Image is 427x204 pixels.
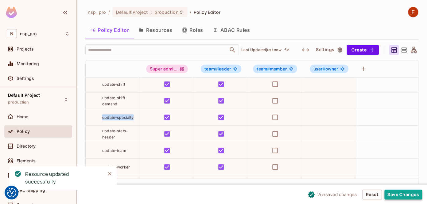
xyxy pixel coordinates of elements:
[228,46,237,54] button: Open
[408,7,418,17] img: Felipe Kharaba
[150,10,152,15] span: :
[102,178,132,189] span: update-worker-property
[17,158,36,163] span: Elements
[7,188,16,197] img: Revisit consent button
[146,65,188,73] div: Super admi...
[17,47,34,51] span: Projects
[88,9,106,15] span: the active workspace
[102,148,126,153] span: update-team
[313,66,325,71] span: user
[17,114,29,119] span: Home
[190,9,191,15] li: /
[102,129,128,139] span: update-stats-header
[134,22,177,38] button: Resources
[283,46,290,54] button: refresh
[204,66,218,71] span: team
[7,29,17,38] span: N
[241,47,281,52] p: Last Updated just now
[313,66,338,71] span: owner
[317,191,357,198] span: 2 unsaved change s
[146,65,188,73] span: Super admin
[102,82,125,87] span: update-shift
[20,31,37,36] span: Workspace: nsp_pro
[6,7,17,18] img: SReyMgAAAABJRU5ErkJggg==
[105,169,114,178] button: Close
[347,45,379,55] button: Create
[257,66,287,71] span: member
[8,93,40,98] span: Default Project
[7,188,16,197] button: Consent Preferences
[194,9,221,15] span: Policy Editor
[284,47,289,53] span: refresh
[204,66,231,71] span: leader
[154,9,178,15] span: production
[116,9,148,15] span: Default Project
[257,66,270,71] span: team
[17,144,36,149] span: Directory
[102,115,134,120] span: update-specialty
[177,22,208,38] button: Roles
[8,100,29,105] span: production
[208,22,255,38] button: ABAC Rules
[108,9,110,15] li: /
[267,66,270,71] span: #
[25,170,100,186] div: Resource updated successfully
[85,22,134,38] button: Policy Editor
[17,76,34,81] span: Settings
[17,61,39,66] span: Monitoring
[17,129,30,134] span: Policy
[281,46,290,54] span: Refresh is not available in edit mode.
[215,66,218,71] span: #
[322,66,325,71] span: #
[102,96,127,106] span: update-shift-demand
[313,45,344,55] button: Settings
[384,190,422,199] button: Save Changes
[362,190,382,199] button: Reset
[102,165,130,169] span: update-worker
